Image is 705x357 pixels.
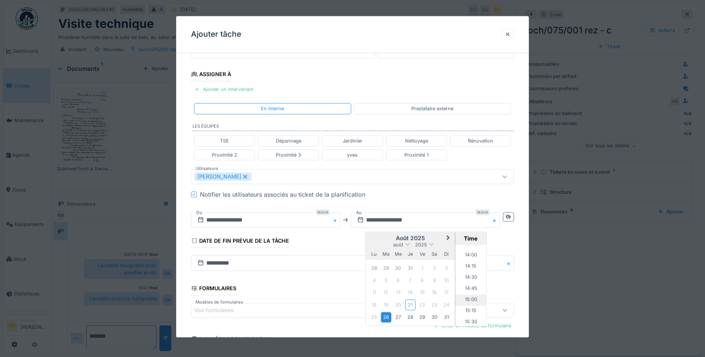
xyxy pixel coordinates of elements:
div: mardi [381,249,391,259]
div: Formulaires [191,283,236,295]
div: Not available mardi 29 juillet 2025 [381,263,391,274]
button: Next Month [443,233,455,245]
div: Not available vendredi 15 août 2025 [417,288,427,298]
div: Assigner à [191,69,231,81]
div: Not available dimanche 3 août 2025 [442,263,452,274]
div: Not available mercredi 20 août 2025 [393,300,403,310]
div: Not available jeudi 14 août 2025 [405,288,415,298]
div: Not available jeudi 7 août 2025 [405,275,415,285]
div: Choose mercredi 27 août 2025 [393,312,403,322]
div: Not available samedi 9 août 2025 [429,275,439,285]
div: Month août, 2025 [368,262,452,323]
div: Proximité 1 [404,151,429,158]
li: 15:30 [455,317,487,328]
div: jeudi [405,249,415,259]
div: Not available dimanche 24 août 2025 [442,300,452,310]
div: Nettoyage [405,138,428,145]
div: Not available lundi 28 juillet 2025 [369,263,379,274]
div: Not available samedi 16 août 2025 [429,288,439,298]
li: 14:00 [455,250,487,261]
div: En interne [261,105,284,112]
h3: Ajouter tâche [191,30,241,39]
div: mercredi [393,249,403,259]
ul: Time [455,245,487,326]
div: Not available vendredi 8 août 2025 [417,275,427,285]
div: Requis [316,209,330,215]
div: Proximité 2 [212,151,237,158]
div: Choose jeudi 28 août 2025 [405,312,415,322]
div: Not available mercredi 6 août 2025 [393,275,403,285]
div: Vos formulaires [194,306,244,314]
div: Requis [476,209,489,215]
div: Proximité 3 [276,151,301,158]
label: Au [355,209,362,217]
label: Utilisateurs [194,166,220,172]
div: Not available dimanche 17 août 2025 [442,288,452,298]
div: Choose vendredi 29 août 2025 [417,312,427,322]
li: 14:15 [455,261,487,272]
div: TSE [220,138,229,145]
div: Not available mardi 5 août 2025 [381,275,391,285]
div: Données de facturation [191,334,272,346]
div: Not available lundi 4 août 2025 [369,275,379,285]
div: Not available lundi 25 août 2025 [369,312,379,322]
button: Close [492,212,500,228]
div: Not available lundi 18 août 2025 [369,300,379,310]
span: 2025 [415,242,427,248]
button: Close [332,212,340,228]
div: Not available lundi 11 août 2025 [369,288,379,298]
div: Not available vendredi 1 août 2025 [417,263,427,274]
h2: août 2025 [366,235,455,242]
div: Date de fin prévue de la tâche [191,235,289,248]
div: dimanche [442,249,452,259]
div: Not available mardi 19 août 2025 [381,300,391,310]
div: Notifier les utilisateurs associés au ticket de la planification [200,190,365,199]
div: Dépannage [276,138,301,145]
div: Not available mercredi 13 août 2025 [393,288,403,298]
div: vendredi [417,249,427,259]
label: Modèles de formulaires [194,299,245,305]
div: yves [347,151,358,158]
div: Not available dimanche 10 août 2025 [442,275,452,285]
div: [PERSON_NAME] [194,173,252,181]
span: août [393,242,403,248]
div: Time [457,235,485,242]
div: Not available samedi 23 août 2025 [429,300,439,310]
label: Du [195,209,203,217]
li: 15:00 [455,295,487,306]
li: 14:45 [455,284,487,295]
label: Les équipes [193,123,514,131]
div: Choose dimanche 31 août 2025 [442,312,452,322]
div: Not available mardi 12 août 2025 [381,288,391,298]
div: Prestataire externe [411,105,453,112]
div: lundi [369,249,379,259]
div: Jardinier [343,138,362,145]
li: 15:15 [455,306,487,317]
div: Not available vendredi 22 août 2025 [417,300,427,310]
div: Choose samedi 30 août 2025 [429,312,439,322]
button: Close [506,255,514,271]
div: Rénovation [468,138,493,145]
div: Choose mardi 26 août 2025 [381,312,391,322]
div: Not available mercredi 30 juillet 2025 [393,263,403,274]
div: Not available jeudi 21 août 2025 [405,299,415,310]
div: samedi [429,249,439,259]
div: Ajouter un intervenant [191,84,256,94]
div: Not available samedi 2 août 2025 [429,263,439,274]
div: Not available jeudi 31 juillet 2025 [405,263,415,274]
li: 14:30 [455,272,487,284]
